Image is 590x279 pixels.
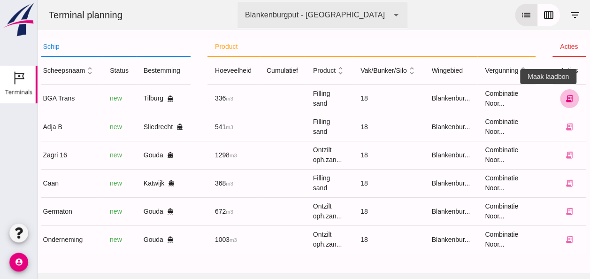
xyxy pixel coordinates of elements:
div: Katwijk [106,178,146,188]
td: 18 [315,197,387,225]
td: new [65,85,99,113]
td: Combinatie Noor... [440,141,498,169]
td: Filling sand [268,169,315,197]
th: wingebied [386,56,440,85]
span: scheepsnaam [6,67,58,74]
i: receipt_long [528,179,536,187]
td: new [65,113,99,141]
td: Ontzilt oph.zan... [268,141,315,169]
div: Gouda [106,207,146,217]
span: vergunning [447,67,490,74]
i: unfold_more [369,66,379,76]
i: receipt_long [528,207,536,216]
td: 18 [315,113,387,141]
div: Caan [6,178,58,188]
td: Blankenbur... [386,85,440,113]
td: Blankenbur... [386,225,440,254]
td: Combinatie Noor... [440,197,498,225]
th: product [170,38,498,56]
i: account_circle [9,253,28,271]
small: m3 [188,124,196,130]
span: product [276,67,308,74]
span: vak/bunker/silo [323,67,379,74]
i: directions_boat [130,208,136,215]
td: 672 [170,197,222,225]
small: m3 [188,209,196,215]
td: Combinatie Noor... [440,225,498,254]
small: m3 [188,96,196,101]
i: receipt_long [528,235,536,244]
th: acties [515,38,549,56]
td: Filling sand [268,113,315,141]
i: receipt_long [528,94,536,103]
td: Combinatie Noor... [440,169,498,197]
td: 18 [315,141,387,169]
td: 18 [315,225,387,254]
small: m3 [192,237,199,243]
i: calendar_view_week [506,9,517,21]
td: 1298 [170,141,222,169]
td: Blankenbur... [386,197,440,225]
i: list [483,9,494,21]
td: Combinatie Noor... [440,85,498,113]
div: Blankenburgput - [GEOGRAPHIC_DATA] [207,9,347,21]
td: Combinatie Noor... [440,113,498,141]
div: Terminal planning [4,8,92,22]
td: 1003 [170,225,222,254]
div: Gouda [106,235,146,245]
th: hoeveelheid [170,56,222,85]
td: 368 [170,169,222,197]
small: m3 [188,181,196,186]
td: Blankenbur... [386,169,440,197]
div: Terminals [5,89,32,95]
img: logo-small.a267ee39.svg [2,2,36,37]
td: new [65,225,99,254]
i: arrow_drop_down [353,9,364,21]
td: Ontzilt oph.zan... [268,197,315,225]
div: Zagri 16 [6,150,58,160]
i: unfold_more [47,66,57,76]
div: Onderneming [6,235,58,245]
div: Tilburg [106,93,146,103]
i: directions_boat [130,95,136,102]
div: Sliedrecht [106,122,146,132]
td: Blankenbur... [386,141,440,169]
div: Germaton [6,207,58,217]
td: 336 [170,85,222,113]
i: unfold_more [298,66,308,76]
td: Filling sand [268,85,315,113]
td: new [65,169,99,197]
th: status [65,56,99,85]
th: bestemming [99,56,153,85]
td: new [65,141,99,169]
i: filter_list [532,9,543,21]
i: directions_boat [130,180,137,186]
td: Ontzilt oph.zan... [268,225,315,254]
div: Gouda [106,150,146,160]
td: Blankenbur... [386,113,440,141]
th: cumulatief [222,56,268,85]
small: m3 [192,153,199,158]
i: directions_boat [130,236,136,243]
i: receipt_long [528,151,536,159]
i: unfold_more [481,66,490,76]
td: 18 [315,169,387,197]
i: directions_boat [139,124,146,130]
td: new [65,197,99,225]
td: 18 [315,85,387,113]
i: directions_boat [130,152,136,158]
i: receipt_long [528,123,536,131]
div: Adja B [6,122,58,132]
td: 541 [170,113,222,141]
th: acties [515,56,549,85]
div: BGA Trans [6,93,58,103]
